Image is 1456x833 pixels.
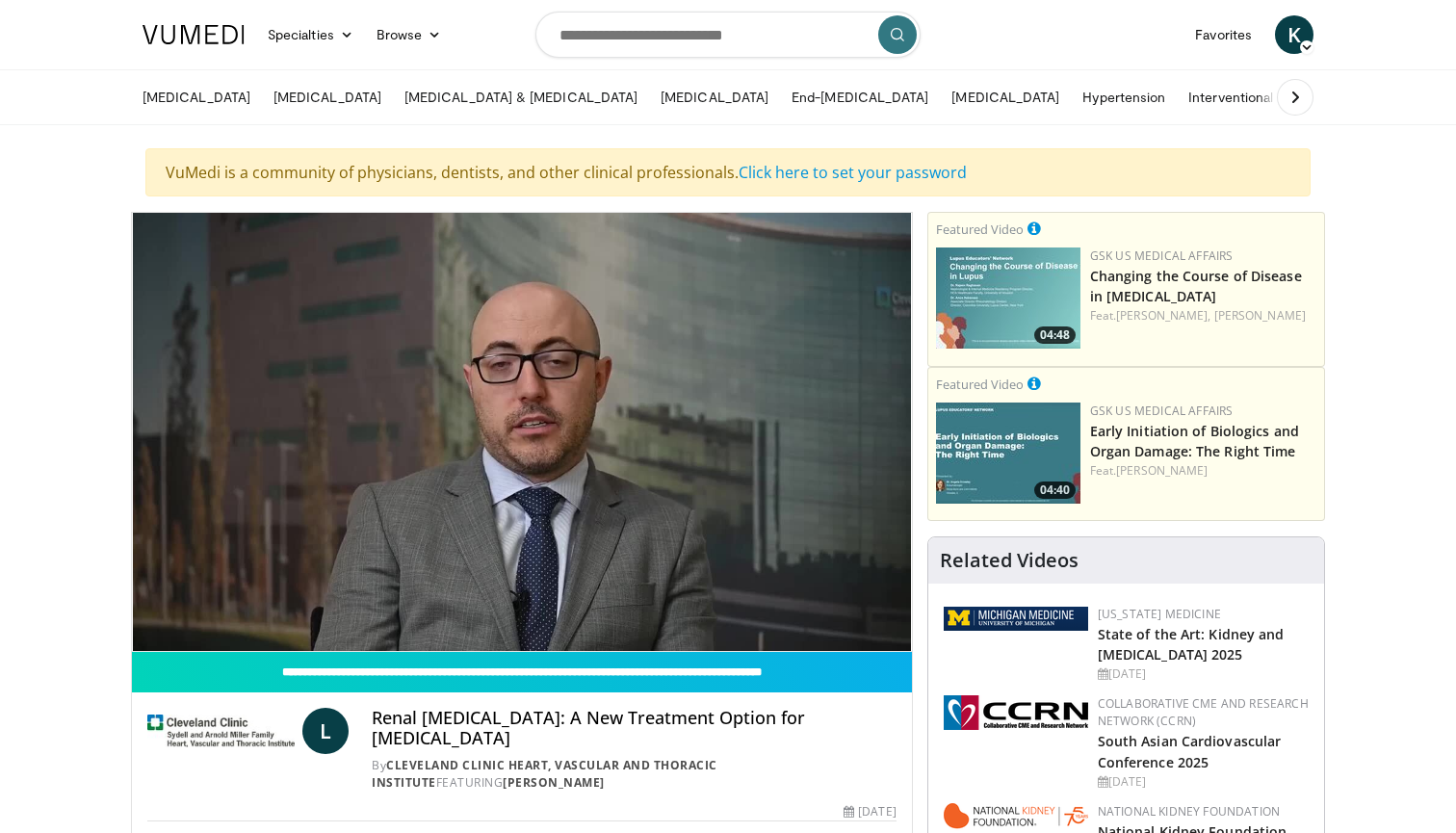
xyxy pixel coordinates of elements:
[256,15,365,54] a: Specialties
[1034,326,1076,344] span: 04:48
[147,708,295,754] img: Cleveland Clinic Heart, Vascular and Thoracic Institute
[739,162,967,183] a: Click here to set your password
[844,803,896,820] div: [DATE]
[1090,307,1316,325] div: Feat.
[1098,695,1309,729] a: Collaborative CME and Research Network (CCRN)
[1177,78,1360,117] a: Interventional Nephrology
[936,403,1080,504] img: b4d418dc-94e0-46e0-a7ce-92c3a6187fbe.png.150x105_q85_crop-smart_upscale.jpg
[132,213,912,652] video-js: Video Player
[1098,606,1221,622] a: [US_STATE] Medicine
[372,757,717,791] a: Cleveland Clinic Heart, Vascular and Thoracic Institute
[1275,15,1313,54] a: K
[936,247,1080,349] img: 617c1126-5952-44a1-b66c-75ce0166d71c.png.150x105_q85_crop-smart_upscale.jpg
[503,774,605,791] a: [PERSON_NAME]
[649,78,780,117] a: [MEDICAL_DATA]
[1214,307,1306,324] a: [PERSON_NAME]
[1116,307,1210,324] a: [PERSON_NAME],
[372,757,896,792] div: By FEATURING
[936,247,1080,349] a: 04:48
[262,78,393,117] a: [MEDICAL_DATA]
[131,78,262,117] a: [MEDICAL_DATA]
[1034,482,1076,499] span: 04:40
[1098,803,1280,820] a: National Kidney Foundation
[936,403,1080,504] a: 04:40
[936,376,1024,393] small: Featured Video
[944,695,1088,730] img: a04ee3ba-8487-4636-b0fb-5e8d268f3737.png.150x105_q85_autocrop_double_scale_upscale_version-0.2.png
[780,78,940,117] a: End-[MEDICAL_DATA]
[302,708,349,754] a: L
[936,221,1024,238] small: Featured Video
[1071,78,1177,117] a: Hypertension
[372,708,896,749] h4: Renal [MEDICAL_DATA]: A New Treatment Option for [MEDICAL_DATA]
[145,148,1311,196] div: VuMedi is a community of physicians, dentists, and other clinical professionals.
[940,549,1079,572] h4: Related Videos
[1090,247,1234,264] a: GSK US Medical Affairs
[1098,732,1282,770] a: South Asian Cardiovascular Conference 2025
[143,25,245,44] img: VuMedi Logo
[1183,15,1263,54] a: Favorites
[1090,403,1234,419] a: GSK US Medical Affairs
[1090,462,1316,480] div: Feat.
[940,78,1071,117] a: [MEDICAL_DATA]
[1098,773,1309,791] div: [DATE]
[1098,625,1285,664] a: State of the Art: Kidney and [MEDICAL_DATA] 2025
[1090,267,1302,305] a: Changing the Course of Disease in [MEDICAL_DATA]
[393,78,649,117] a: [MEDICAL_DATA] & [MEDICAL_DATA]
[944,607,1088,631] img: 5ed80e7a-0811-4ad9-9c3a-04de684f05f4.png.150x105_q85_autocrop_double_scale_upscale_version-0.2.png
[365,15,454,54] a: Browse
[1098,665,1309,683] div: [DATE]
[1116,462,1208,479] a: [PERSON_NAME]
[535,12,921,58] input: Search topics, interventions
[1090,422,1299,460] a: Early Initiation of Biologics and Organ Damage: The Right Time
